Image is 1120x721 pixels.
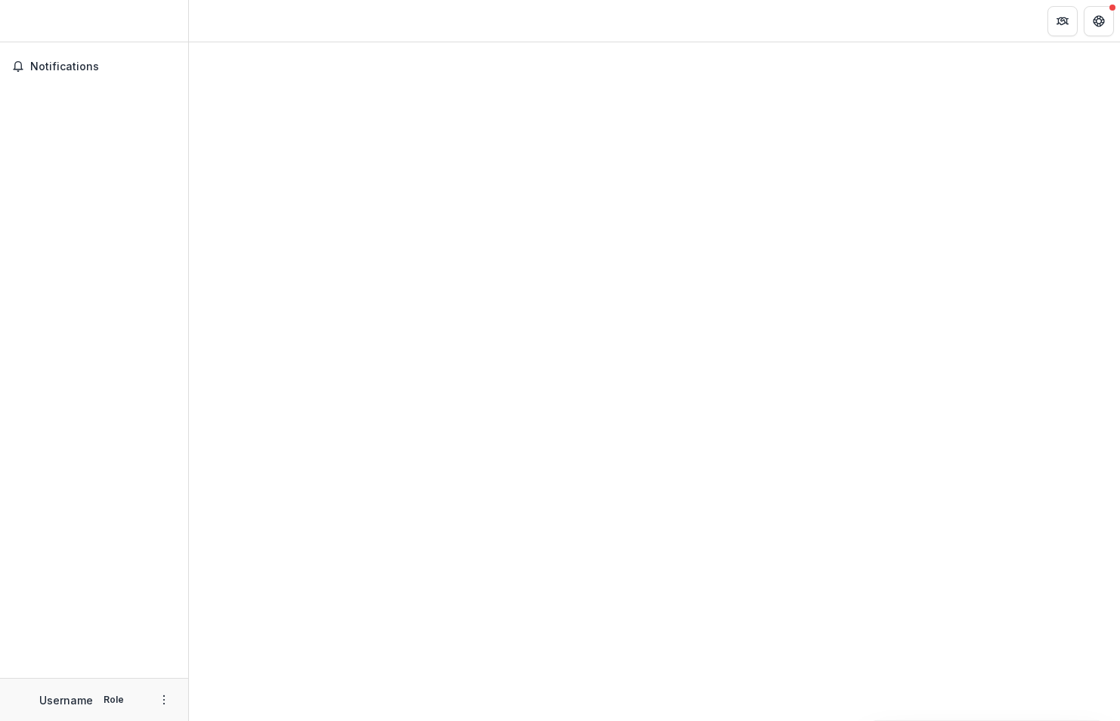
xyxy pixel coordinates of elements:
button: Notifications [6,54,182,79]
span: Notifications [30,60,176,73]
p: Role [99,693,128,707]
p: Username [39,692,93,708]
button: More [155,691,173,709]
button: Partners [1047,6,1078,36]
button: Get Help [1084,6,1114,36]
